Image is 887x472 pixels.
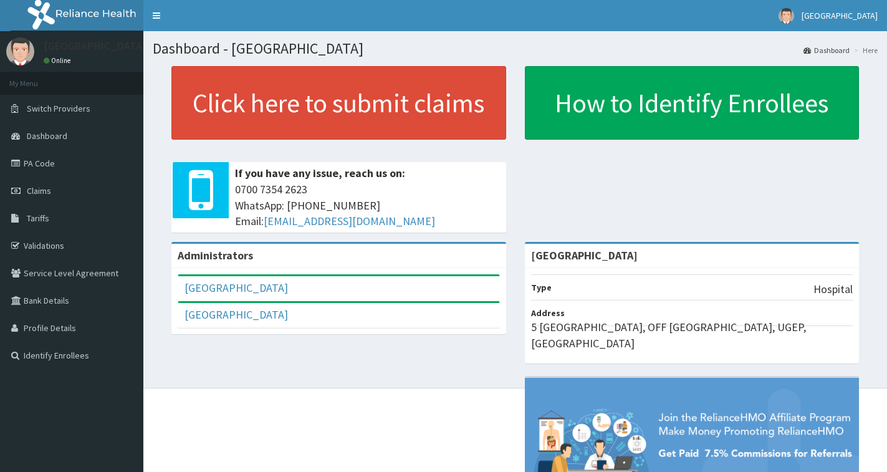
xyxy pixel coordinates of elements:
img: User Image [779,8,794,24]
p: [GEOGRAPHIC_DATA] [44,41,146,52]
span: 0700 7354 2623 WhatsApp: [PHONE_NUMBER] Email: [235,181,500,229]
a: [GEOGRAPHIC_DATA] [185,307,288,322]
a: How to Identify Enrollees [525,66,860,140]
b: Administrators [178,248,253,262]
a: Click here to submit claims [171,66,506,140]
strong: [GEOGRAPHIC_DATA] [531,248,638,262]
b: Address [531,307,565,319]
a: [EMAIL_ADDRESS][DOMAIN_NAME] [264,214,435,228]
span: Claims [27,185,51,196]
span: Switch Providers [27,103,90,114]
li: Here [851,45,878,55]
p: Hospital [813,281,853,297]
img: User Image [6,37,34,65]
p: 5 [GEOGRAPHIC_DATA], OFF [GEOGRAPHIC_DATA], UGEP, [GEOGRAPHIC_DATA] [531,319,853,351]
span: Tariffs [27,213,49,224]
h1: Dashboard - [GEOGRAPHIC_DATA] [153,41,878,57]
b: Type [531,282,552,293]
span: [GEOGRAPHIC_DATA] [802,10,878,21]
a: Dashboard [803,45,850,55]
a: [GEOGRAPHIC_DATA] [185,281,288,295]
a: Online [44,56,74,65]
b: If you have any issue, reach us on: [235,166,405,180]
span: Dashboard [27,130,67,142]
